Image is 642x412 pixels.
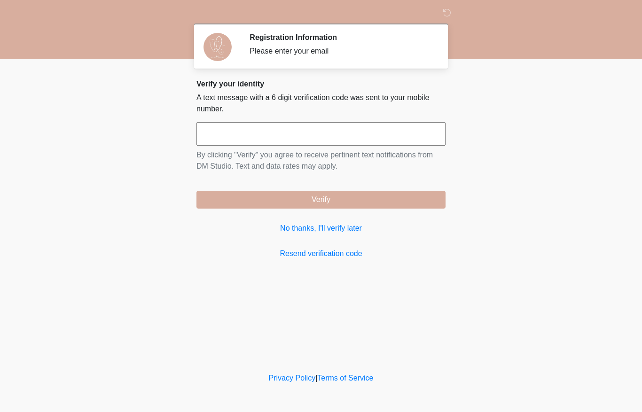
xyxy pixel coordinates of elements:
button: Verify [196,191,446,209]
img: Agent Avatar [204,33,232,61]
p: A text message with a 6 digit verification code was sent to your mobile number. [196,92,446,115]
a: | [315,374,317,382]
h2: Verify your identity [196,79,446,88]
a: No thanks, I'll verify later [196,223,446,234]
img: DM Studio Logo [187,7,199,19]
a: Privacy Policy [269,374,316,382]
p: By clicking "Verify" you agree to receive pertinent text notifications from DM Studio. Text and d... [196,149,446,172]
a: Terms of Service [317,374,373,382]
a: Resend verification code [196,248,446,259]
h2: Registration Information [250,33,431,42]
div: Please enter your email [250,46,431,57]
